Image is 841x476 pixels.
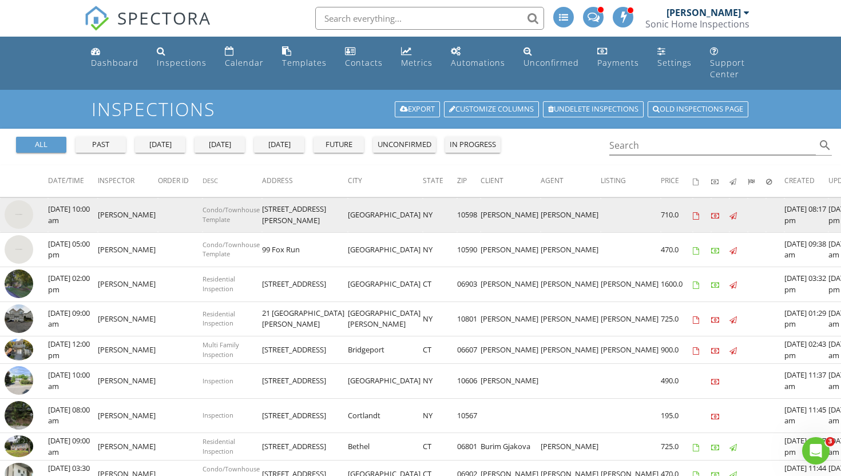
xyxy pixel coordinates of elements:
span: Inspection [203,411,233,419]
span: Inspection [203,376,233,385]
span: Inspector [98,176,134,185]
td: [STREET_ADDRESS] [262,364,348,399]
div: in progress [450,139,496,150]
td: [PERSON_NAME] [98,267,158,302]
td: [DATE] 01:29 pm [784,302,828,336]
div: Calendar [225,57,264,68]
td: [STREET_ADDRESS][PERSON_NAME] [262,198,348,233]
div: Payments [597,57,639,68]
a: Automations (Advanced) [446,41,510,74]
td: [GEOGRAPHIC_DATA] [348,198,423,233]
span: Client [481,176,503,185]
td: [DATE] 03:32 pm [784,267,828,302]
td: 195.0 [661,398,693,433]
th: Zip: Not sorted. [457,165,481,197]
a: Settings [653,41,696,74]
a: Payments [593,41,644,74]
td: CT [423,267,457,302]
span: Address [262,176,293,185]
td: 725.0 [661,302,693,336]
td: [STREET_ADDRESS] [262,433,348,461]
td: [PERSON_NAME] [98,433,158,461]
td: [PERSON_NAME] [541,433,601,461]
td: NY [423,302,457,336]
span: City [348,176,362,185]
td: [DATE] 02:43 pm [784,336,828,364]
div: Support Center [710,57,745,80]
td: [PERSON_NAME] [541,232,601,267]
th: Date/Time: Not sorted. [48,165,98,197]
a: Undelete inspections [543,101,644,117]
th: State: Not sorted. [423,165,457,197]
td: NY [423,232,457,267]
td: NY [423,398,457,433]
span: Created [784,176,815,185]
td: [DATE] 10:00 am [48,364,98,399]
td: [DATE] 10:00 am [48,198,98,233]
th: Agreements signed: Not sorted. [693,165,711,197]
td: Burim Gjakova [481,433,541,461]
div: Dashboard [91,57,138,68]
a: Metrics [396,41,437,74]
div: Sonic Home Inspections [645,18,749,30]
a: Contacts [340,41,387,74]
button: [DATE] [195,137,245,153]
td: Bethel [348,433,423,461]
td: 1600.0 [661,267,693,302]
span: State [423,176,443,185]
iframe: Intercom live chat [802,437,830,465]
td: 725.0 [661,433,693,461]
td: [PERSON_NAME] [481,267,541,302]
td: [PERSON_NAME] [98,302,158,336]
td: [DATE] 12:00 pm [48,336,98,364]
td: [DATE] 05:00 pm [48,232,98,267]
td: CT [423,433,457,461]
td: [PERSON_NAME] [98,364,158,399]
span: Residential Inspection [203,310,235,328]
th: Agent: Not sorted. [541,165,601,197]
td: [GEOGRAPHIC_DATA] [348,232,423,267]
div: Automations [451,57,505,68]
a: Templates [277,41,331,74]
span: SPECTORA [117,6,211,30]
span: Residential Inspection [203,275,235,293]
span: Multi Family Inspection [203,340,239,359]
div: unconfirmed [378,139,431,150]
th: Price: Not sorted. [661,165,693,197]
a: Dashboard [86,41,143,74]
div: all [21,139,62,150]
td: [GEOGRAPHIC_DATA] [348,267,423,302]
span: Date/Time [48,176,84,185]
td: [PERSON_NAME] [481,198,541,233]
td: 490.0 [661,364,693,399]
td: [PERSON_NAME] [98,336,158,364]
button: all [16,137,66,153]
td: [PERSON_NAME] [541,336,601,364]
img: streetview [5,366,33,395]
th: Address: Not sorted. [262,165,348,197]
div: [DATE] [259,139,300,150]
td: 06801 [457,433,481,461]
td: 10590 [457,232,481,267]
span: Residential Inspection [203,437,235,455]
td: 10801 [457,302,481,336]
td: [DATE] 09:00 am [48,433,98,461]
span: Desc [203,176,218,185]
span: Condo/Townhouse Template [203,205,260,224]
td: [PERSON_NAME] [541,198,601,233]
div: Unconfirmed [523,57,579,68]
a: Calendar [220,41,268,74]
td: [PERSON_NAME] [481,364,541,399]
td: [DATE] 11:37 am [784,364,828,399]
th: Order ID: Not sorted. [158,165,203,197]
span: Listing [601,176,626,185]
td: NY [423,198,457,233]
td: [STREET_ADDRESS] [262,398,348,433]
td: [DATE] 06:37 pm [784,433,828,461]
a: SPECTORA [84,15,211,39]
div: Settings [657,57,692,68]
button: future [314,137,364,153]
th: Created: Not sorted. [784,165,828,197]
img: streetview [5,200,33,229]
button: [DATE] [254,137,304,153]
